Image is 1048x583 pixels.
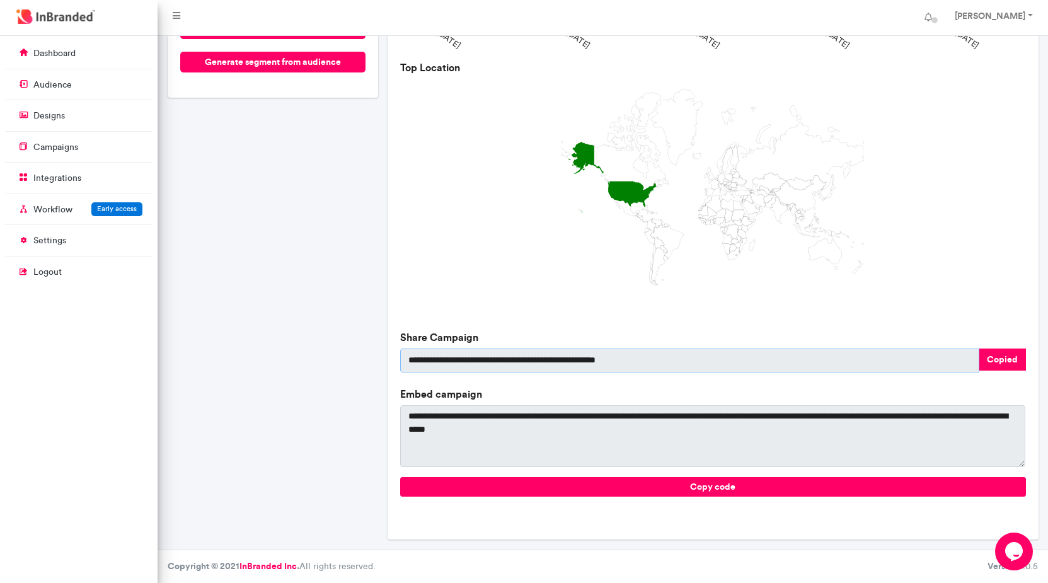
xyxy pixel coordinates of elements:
[400,332,1026,343] h6: Share Campaign
[5,72,153,96] a: audience
[694,28,722,50] text: [DATE]
[942,5,1043,30] a: [PERSON_NAME]
[435,28,462,50] text: [DATE]
[33,266,62,279] p: logout
[33,110,65,122] p: designs
[400,477,1026,497] button: Copy code
[979,349,1026,371] button: Copied
[33,79,72,91] p: audience
[565,28,592,50] text: [DATE]
[33,172,81,185] p: integrations
[13,6,98,27] img: InBranded Logo
[5,135,153,159] a: campaigns
[400,388,1026,400] h6: Embed campaign
[5,166,153,190] a: integrations
[988,560,1038,573] div: 3.0.5
[180,52,366,72] button: Generate segment from audience
[5,103,153,127] a: designs
[5,197,153,221] a: WorkflowEarly access
[953,28,981,50] text: [DATE]
[33,47,76,60] p: dashboard
[158,550,1048,583] footer: All rights reserved.
[33,204,72,216] p: Workflow
[988,560,1018,572] b: Version
[239,560,297,572] a: InBranded Inc
[955,10,1025,21] strong: [PERSON_NAME]
[33,234,66,247] p: settings
[5,41,153,65] a: dashboard
[33,141,78,154] p: campaigns
[168,560,299,572] strong: Copyright © 2021 .
[5,228,153,252] a: settings
[400,62,1026,74] h6: Top Location
[995,533,1035,570] iframe: chat widget
[97,204,137,213] span: Early access
[824,28,851,50] text: [DATE]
